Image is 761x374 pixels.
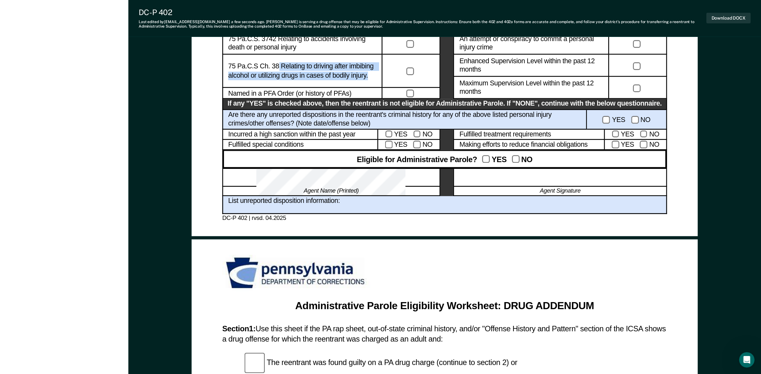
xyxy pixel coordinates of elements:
div: Fulfilled treatment requirements [454,129,605,140]
div: YES NO [378,140,440,150]
div: YES NO [587,110,667,129]
label: Enhanced Supervision Level within the past 12 months [460,57,603,75]
span: a few seconds ago [231,20,264,24]
b: Section 1 : [222,325,256,333]
div: If any "YES" is checked above, then the reentrant is not eligible for Administrative Parole. If "... [222,99,667,110]
div: YES NO [378,129,440,140]
div: Are there any unreported dispositions in the reentrant's criminal history for any of the above li... [222,110,587,129]
div: Agent Signature [454,187,667,196]
div: DC-P 402 | rvsd. 04.2025 [222,214,667,222]
div: Eligible for Administrative Parole? YES NO [222,150,667,169]
div: Making efforts to reduce financial obligations [454,140,605,150]
label: 75 Pa.C.S. 3742 Relating to accidents involving death or personal injury [228,35,376,53]
div: YES NO [605,140,667,150]
div: DC-P 402 [139,8,706,17]
div: List unreported disposition information: [222,196,667,214]
label: Maximum Supervision Level within the past 12 months [460,79,603,97]
div: YES NO [605,129,667,140]
div: Last edited by [EMAIL_ADDRESS][DOMAIN_NAME] . [PERSON_NAME] is serving a drug offense that may be... [139,20,706,29]
iframe: Intercom live chat [739,352,755,368]
div: Incurred a high sanction within the past year [222,129,378,140]
div: Agent Name (Printed) [222,187,440,196]
img: PDOC Logo [222,255,372,292]
label: 75 Pa.C.S Ch. 38 Relating to driving after imbibing alcohol or utilizing drugs in cases of bodily... [228,63,376,80]
div: Fulfilled special conditions [222,140,378,150]
button: Download DOCX [706,13,751,23]
div: Use this sheet if the PA rap sheet, out-of-state criminal history, and/or "Offense History and Pa... [222,325,667,344]
label: Named in a PFA Order (or history of PFAs) [228,89,351,98]
label: An attempt or conspiracy to commit a personal injury crime [460,35,603,53]
div: The reentrant was found guilty on a PA drug charge (continue to section 2) or [245,353,667,373]
div: Administrative Parole Eligibility Worksheet: DRUG ADDENDUM [229,300,660,313]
